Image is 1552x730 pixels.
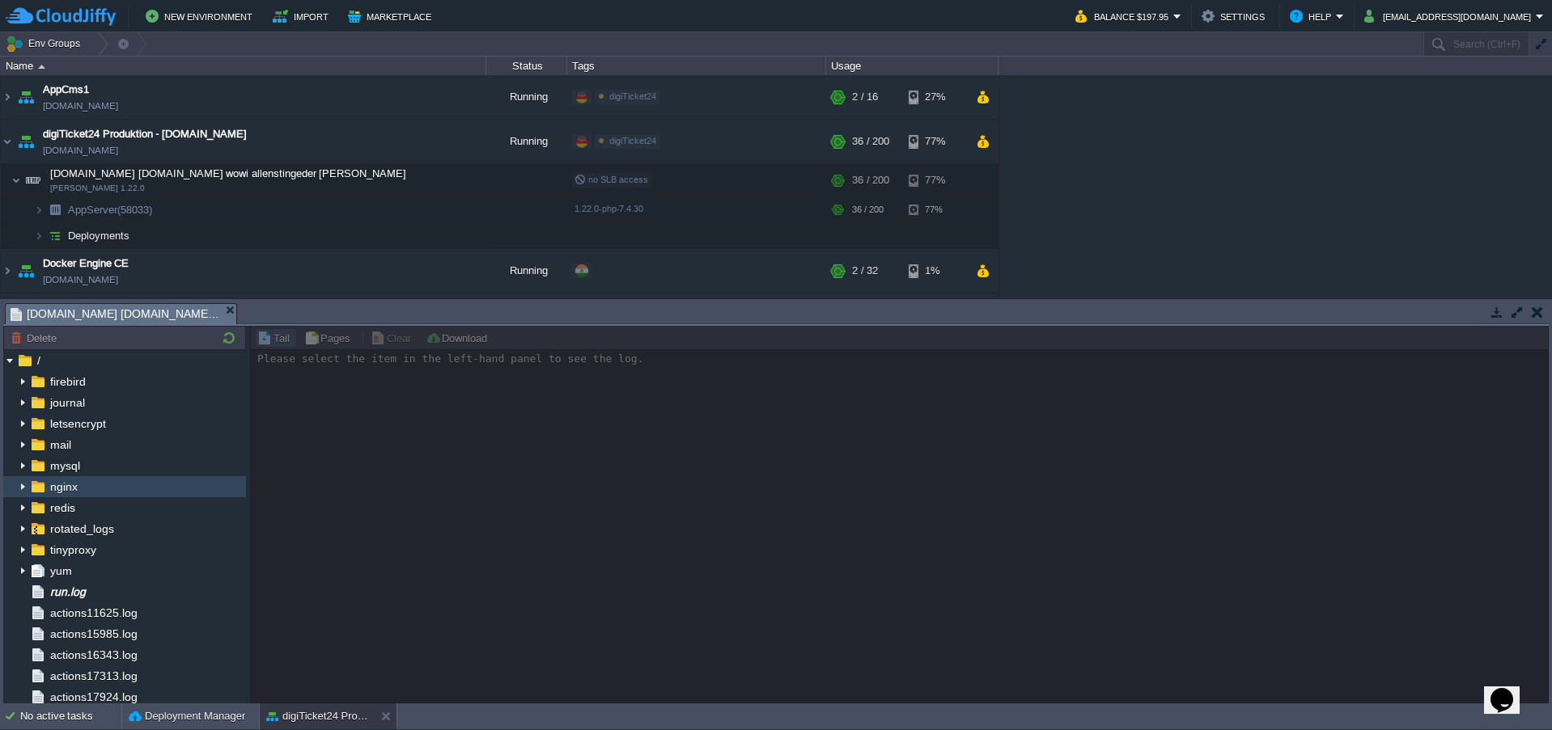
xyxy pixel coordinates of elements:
a: Deployments [66,229,132,243]
button: Settings [1202,6,1270,26]
button: New Environment [146,6,257,26]
span: AppServer [66,203,155,217]
button: Env Groups [6,32,86,55]
button: digiTicket24 Produktion - [DOMAIN_NAME] [266,708,368,724]
button: Import [273,6,333,26]
a: Docker Engine CE [43,255,129,272]
a: nginx [47,479,80,494]
span: [DOMAIN_NAME] [DOMAIN_NAME] wowi allenstingeder [PERSON_NAME] [49,167,409,180]
span: (58033) [117,204,152,216]
div: Usage [827,57,998,75]
iframe: chat widget [1484,665,1536,714]
div: Tags [568,57,825,75]
a: yum [47,563,74,578]
img: AMDAwAAAACH5BAEAAAAALAAAAAABAAEAAAICRAEAOw== [15,249,37,293]
div: Name [2,57,486,75]
div: Status [487,57,566,75]
a: tinyproxy [47,542,99,557]
a: AppCms1 [43,82,89,98]
span: 1.22.0-php-7.4.30 [575,204,643,213]
img: AMDAwAAAACH5BAEAAAAALAAAAAABAAEAAAICRAEAOw== [34,223,44,248]
div: 36 / 200 [852,197,884,222]
span: digiTicket24 [609,91,656,101]
a: mysql [47,458,83,473]
a: actions16343.log [47,648,140,662]
div: 1% [909,249,961,293]
a: actions17924.log [47,690,140,704]
img: AMDAwAAAACH5BAEAAAAALAAAAAABAAEAAAICRAEAOw== [15,120,37,163]
a: actions17313.log [47,669,140,683]
div: 2 / 16 [852,75,878,119]
div: 0 / 20 [852,293,878,337]
img: AMDAwAAAACH5BAEAAAAALAAAAAABAAEAAAICRAEAOw== [15,293,37,337]
a: [DOMAIN_NAME] [43,142,118,158]
img: AMDAwAAAACH5BAEAAAAALAAAAAABAAEAAAICRAEAOw== [44,223,66,248]
a: run.log [47,584,88,599]
div: Running [486,249,567,293]
div: Running [486,120,567,163]
img: AMDAwAAAACH5BAEAAAAALAAAAAABAAEAAAICRAEAOw== [38,65,45,69]
button: [EMAIL_ADDRESS][DOMAIN_NAME] [1364,6,1536,26]
img: AMDAwAAAACH5BAEAAAAALAAAAAABAAEAAAICRAEAOw== [1,75,14,119]
img: AMDAwAAAACH5BAEAAAAALAAAAAABAAEAAAICRAEAOw== [1,293,14,337]
div: 27% [909,75,961,119]
div: 77% [909,197,961,222]
img: AMDAwAAAACH5BAEAAAAALAAAAAABAAEAAAICRAEAOw== [11,164,21,196]
a: actions15985.log [47,627,140,641]
button: Marketplace [348,6,436,26]
a: [DOMAIN_NAME] [43,272,118,288]
button: Deployment Manager [129,708,245,724]
div: 36 / 200 [852,164,889,196]
span: firebird [47,374,88,389]
a: [DOMAIN_NAME] [DOMAIN_NAME] wowi allenstingeder [PERSON_NAME][PERSON_NAME] 1.22.0 [49,167,409,179]
a: / [34,353,43,368]
a: redis [47,500,78,515]
a: [DOMAIN_NAME] [43,98,118,114]
div: 77% [909,120,961,163]
span: [PERSON_NAME] 1.22.0 [50,184,145,193]
img: AMDAwAAAACH5BAEAAAAALAAAAAABAAEAAAICRAEAOw== [1,249,14,293]
img: AMDAwAAAACH5BAEAAAAALAAAAAABAAEAAAICRAEAOw== [44,197,66,222]
a: rotated_logs [47,521,117,536]
img: AMDAwAAAACH5BAEAAAAALAAAAAABAAEAAAICRAEAOw== [15,75,37,119]
a: mail [47,437,74,452]
a: journal [47,395,87,410]
button: Delete [11,331,61,345]
img: AMDAwAAAACH5BAEAAAAALAAAAAABAAEAAAICRAEAOw== [34,197,44,222]
div: No active tasks [20,703,121,729]
img: CloudJiffy [6,6,116,27]
span: [DOMAIN_NAME] [DOMAIN_NAME] wowi allenstingeder [PERSON_NAME] : Log [11,304,221,324]
div: 2% [909,293,961,337]
img: AMDAwAAAACH5BAEAAAAALAAAAAABAAEAAAICRAEAOw== [1,120,14,163]
span: digiTicket24 [609,136,656,146]
a: letsencrypt [47,416,108,431]
div: 36 / 200 [852,120,889,163]
a: actions11625.log [47,606,140,620]
div: 2 / 32 [852,249,878,293]
img: AMDAwAAAACH5BAEAAAAALAAAAAABAAEAAAICRAEAOw== [22,164,45,196]
span: no SLB access [575,175,648,184]
div: 77% [909,164,961,196]
a: digiTicket24 Produktion - [DOMAIN_NAME] [43,126,247,142]
div: Stopped [486,293,567,337]
button: Balance $197.95 [1075,6,1173,26]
